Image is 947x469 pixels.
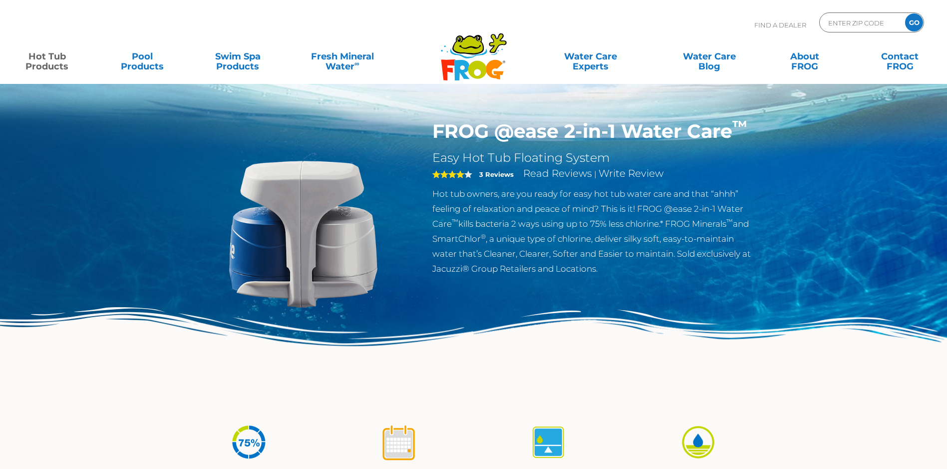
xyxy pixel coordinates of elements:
a: Water CareExperts [531,46,651,66]
h2: Easy Hot Tub Floating System [432,150,758,165]
sup: ™ [452,218,458,225]
sup: ™ [726,218,733,225]
a: Hot TubProducts [10,46,84,66]
img: Frog Products Logo [435,20,512,81]
a: Swim SpaProducts [201,46,275,66]
a: AboutFROG [767,46,842,66]
strong: 3 Reviews [479,170,514,178]
span: 4 [432,170,464,178]
p: Hot tub owners, are you ready for easy hot tub water care and that “ahhh” feeling of relaxation a... [432,186,758,276]
h1: FROG @ease 2-in-1 Water Care [432,120,758,143]
img: icon-atease-75percent-less [230,424,268,461]
img: icon-atease-shock-once [380,424,417,461]
img: icon-atease-easy-on [679,424,717,461]
a: Fresh MineralWater∞ [296,46,389,66]
img: @ease-2-in-1-Holder-v2.png [189,120,418,349]
input: GO [905,13,923,31]
sup: ™ [732,117,747,134]
sup: ∞ [354,59,359,67]
a: Read Reviews [523,167,592,179]
sup: ® [481,233,486,240]
p: Find A Dealer [754,12,806,37]
a: Water CareBlog [672,46,746,66]
img: icon-atease-self-regulates [530,424,567,461]
a: PoolProducts [105,46,180,66]
a: Write Review [599,167,663,179]
span: | [594,169,597,179]
a: ContactFROG [863,46,937,66]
